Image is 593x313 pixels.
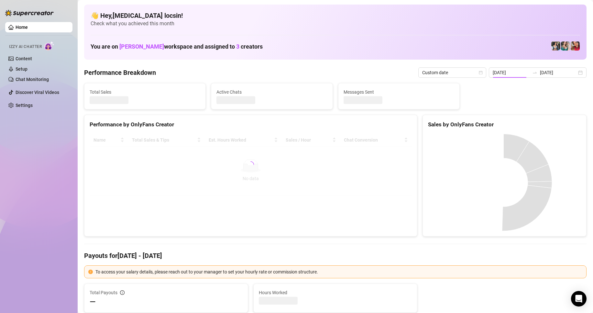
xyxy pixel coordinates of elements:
span: 3 [236,43,239,50]
span: Total Sales [90,88,200,96]
img: Zaddy [561,41,570,51]
input: End date [540,69,577,76]
img: AI Chatter [44,41,54,51]
img: Vanessa [571,41,580,51]
span: Active Chats [216,88,327,96]
h4: Payouts for [DATE] - [DATE] [84,251,587,260]
img: logo-BBDzfeDw.svg [5,10,54,16]
span: Total Payouts [90,289,117,296]
h4: Performance Breakdown [84,68,156,77]
span: Check what you achieved this month [91,20,580,27]
a: Settings [16,103,33,108]
img: Katy [551,41,560,51]
span: Custom date [422,68,482,77]
span: [PERSON_NAME] [119,43,164,50]
a: Content [16,56,32,61]
div: Sales by OnlyFans Creator [428,120,581,129]
span: to [532,70,537,75]
h4: 👋 Hey, [MEDICAL_DATA] locsin ! [91,11,580,20]
div: Open Intercom Messenger [571,291,587,307]
h1: You are on workspace and assigned to creators [91,43,263,50]
span: exclamation-circle [88,270,93,274]
span: — [90,297,96,307]
span: Messages Sent [344,88,454,96]
input: Start date [493,69,530,76]
span: Izzy AI Chatter [9,44,42,50]
a: Setup [16,66,27,72]
div: To access your salary details, please reach out to your manager to set your hourly rate or commis... [95,268,582,275]
a: Chat Monitoring [16,77,49,82]
div: Performance by OnlyFans Creator [90,120,412,129]
a: Home [16,25,28,30]
a: Discover Viral Videos [16,90,59,95]
span: Hours Worked [259,289,412,296]
span: info-circle [120,290,125,295]
span: swap-right [532,70,537,75]
span: loading [247,161,255,168]
span: calendar [479,71,483,75]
